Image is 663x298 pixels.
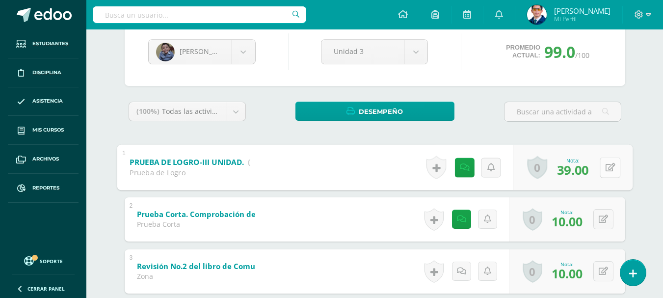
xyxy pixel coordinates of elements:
b: PRUEBA DE LOGRO-III UNIDAD. [130,157,244,167]
span: (100%) [136,107,159,116]
span: 99.0 [544,41,575,62]
a: 0 [523,208,542,231]
span: /100 [575,51,589,60]
a: Desempeño [295,102,454,121]
a: 0 [527,156,547,179]
span: Archivos [32,155,59,163]
div: Prueba Corta [137,219,255,229]
input: Buscar una actividad aquí... [504,102,621,121]
a: [PERSON_NAME] [149,40,255,64]
a: PRUEBA DE LOGRO-III UNIDAD. (Sobre 40.0) [130,154,292,170]
span: Soporte [40,258,63,265]
div: Nota: [552,261,583,268]
a: Soporte [12,254,75,267]
span: [PERSON_NAME] [180,47,235,56]
a: Reportes [8,174,79,203]
strong: (Sobre 40.0) [248,157,292,167]
a: Disciplina [8,58,79,87]
img: 72896b170fd0e36527daf0f058ec215a.png [156,43,175,61]
span: Desempeño [359,103,403,121]
span: Todas las actividades de esta unidad [162,107,284,116]
img: f8528e83a30c07a06aa6af360d30ac42.png [527,5,547,25]
span: 39.00 [557,161,589,178]
div: Zona [137,271,255,281]
div: Nota: [552,209,583,216]
span: Mi Perfil [554,15,610,23]
a: Archivos [8,145,79,174]
span: Disciplina [32,69,61,77]
span: Unidad 3 [334,40,392,63]
span: 10.00 [552,213,583,230]
span: Reportes [32,184,59,192]
span: [PERSON_NAME] [554,6,610,16]
a: Unidad 3 [321,40,427,64]
a: 0 [523,260,542,283]
div: Nota: [557,157,589,163]
div: Prueba de Logro [130,167,251,177]
b: Revisión No.2 del libro de Comunicación y Lenguaje. [137,261,330,271]
span: Cerrar panel [27,285,65,292]
a: Estudiantes [8,29,79,58]
a: Asistencia [8,87,79,116]
span: 10.00 [552,265,583,282]
b: Prueba Corta. Comprobación de lectura No.3. [137,209,305,219]
a: Mis cursos [8,116,79,145]
a: Prueba Corta. Comprobación de lectura No.3. [137,207,352,222]
span: Asistencia [32,97,63,105]
a: Revisión No.2 del libro de Comunicación y Lenguaje. [137,259,377,274]
span: Mis cursos [32,126,64,134]
span: Promedio actual: [506,44,540,59]
span: Estudiantes [32,40,68,48]
a: (100%)Todas las actividades de esta unidad [129,102,245,121]
input: Busca un usuario... [93,6,306,23]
